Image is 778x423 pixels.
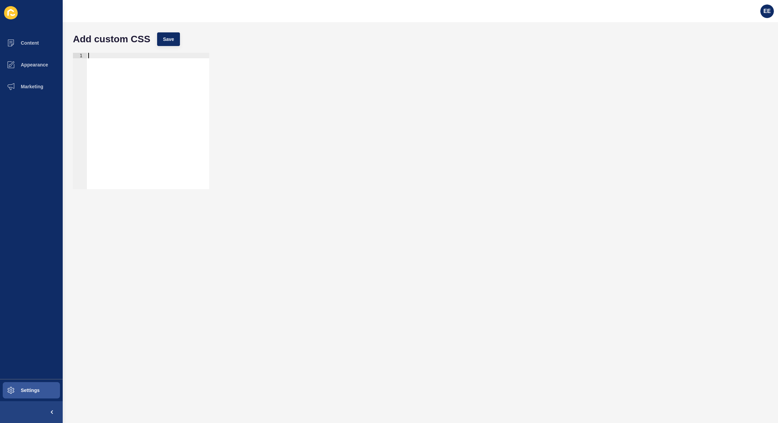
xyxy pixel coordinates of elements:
[163,36,174,43] span: Save
[73,36,150,43] h1: Add custom CSS
[157,32,180,46] button: Save
[73,53,87,58] div: 1
[763,8,771,15] span: EE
